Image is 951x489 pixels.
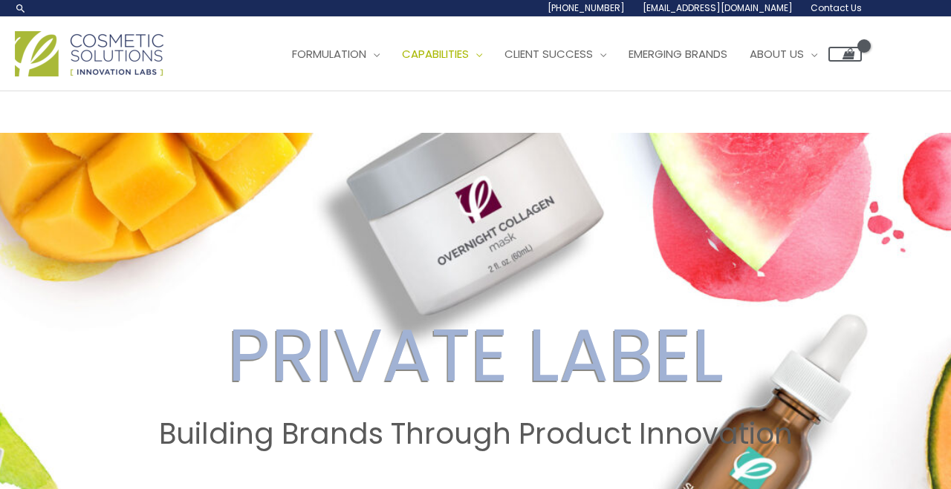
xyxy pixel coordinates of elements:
span: Contact Us [811,1,862,14]
span: [PHONE_NUMBER] [548,1,625,14]
a: Search icon link [15,2,27,14]
span: About Us [750,46,804,62]
span: Client Success [504,46,593,62]
img: Cosmetic Solutions Logo [15,31,163,76]
a: View Shopping Cart, empty [828,47,862,62]
h2: Building Brands Through Product Innovation [14,417,937,451]
nav: Site Navigation [270,32,862,76]
h2: PRIVATE LABEL [14,312,937,399]
span: [EMAIL_ADDRESS][DOMAIN_NAME] [643,1,793,14]
a: Emerging Brands [617,32,739,76]
a: Formulation [281,32,391,76]
a: Capabilities [391,32,493,76]
span: Capabilities [402,46,469,62]
span: Emerging Brands [629,46,727,62]
a: About Us [739,32,828,76]
span: Formulation [292,46,366,62]
a: Client Success [493,32,617,76]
